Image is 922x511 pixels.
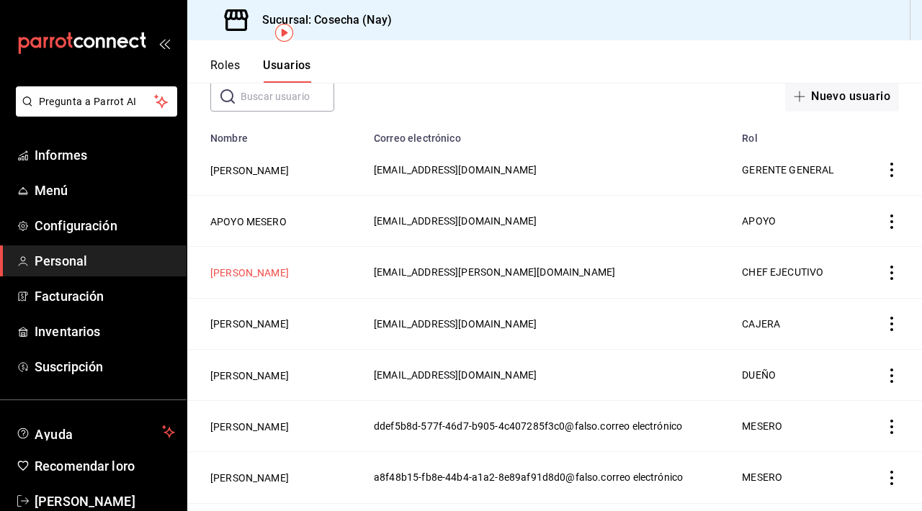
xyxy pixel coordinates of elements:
button: comportamiento [885,266,899,280]
font: Personal [35,253,87,268]
font: MESERO [742,471,782,483]
button: comportamiento [885,368,899,383]
font: Inventarios [35,324,100,339]
font: Menú [35,183,68,198]
button: abrir_cajón_menú [158,37,170,49]
font: [PERSON_NAME] [210,473,289,484]
font: [PERSON_NAME] [210,370,289,381]
button: [PERSON_NAME] [210,418,289,434]
a: Pregunta a Parrot AI [10,104,177,119]
font: a8f48b15-fb8e-44b4-a1a2-8e89af91d8d0@falso.correo electrónico [374,471,683,483]
font: Informes [35,148,87,163]
font: Rol [742,133,757,145]
button: [PERSON_NAME] [210,367,289,383]
button: comportamiento [885,163,899,177]
font: [EMAIL_ADDRESS][DOMAIN_NAME] [374,215,537,227]
button: APOYO MESERO [210,213,287,229]
button: comportamiento [885,317,899,331]
font: Roles [210,58,240,72]
font: Configuración [35,218,117,233]
font: [PERSON_NAME] [210,319,289,330]
font: MESERO [742,420,782,432]
input: Buscar usuario [241,82,334,111]
font: Recomendar loro [35,458,135,474]
img: Marcador de información sobre herramientas [275,24,293,42]
button: Nuevo usuario [785,81,899,112]
font: [EMAIL_ADDRESS][DOMAIN_NAME] [374,164,537,176]
font: Facturación [35,289,104,304]
font: Usuarios [263,58,311,72]
font: [EMAIL_ADDRESS][DOMAIN_NAME] [374,318,537,330]
font: [EMAIL_ADDRESS][DOMAIN_NAME] [374,369,537,381]
font: Nombre [210,133,248,145]
font: Correo electrónico [374,133,461,145]
font: Nuevo usuario [811,89,890,103]
font: Suscripción [35,359,103,374]
font: [PERSON_NAME] [210,165,289,176]
button: Pregunta a Parrot AI [16,86,177,117]
button: [PERSON_NAME] [210,162,289,178]
font: APOYO [742,215,776,227]
font: Sucursal: Cosecha (Nay) [262,13,392,27]
button: comportamiento [885,471,899,485]
div: pestañas de navegación [210,58,311,83]
font: ddef5b8d-577f-46d7-b905-4c407285f3c0@falso.correo electrónico [374,420,682,432]
button: comportamiento [885,420,899,434]
button: [PERSON_NAME] [210,265,289,281]
font: Pregunta a Parrot AI [39,96,137,107]
font: GERENTE GENERAL [742,164,834,176]
font: [EMAIL_ADDRESS][PERSON_NAME][DOMAIN_NAME] [374,266,615,278]
button: [PERSON_NAME] [210,316,289,332]
font: [PERSON_NAME] [210,421,289,433]
button: [PERSON_NAME] [210,470,289,486]
font: [PERSON_NAME] [35,494,135,509]
font: APOYO MESERO [210,216,287,227]
font: CAJERA [742,318,780,330]
button: comportamiento [885,214,899,229]
font: [PERSON_NAME] [210,267,289,279]
font: DUEÑO [742,369,776,381]
font: Ayuda [35,427,73,442]
font: CHEF EJECUTIVO [742,266,823,278]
